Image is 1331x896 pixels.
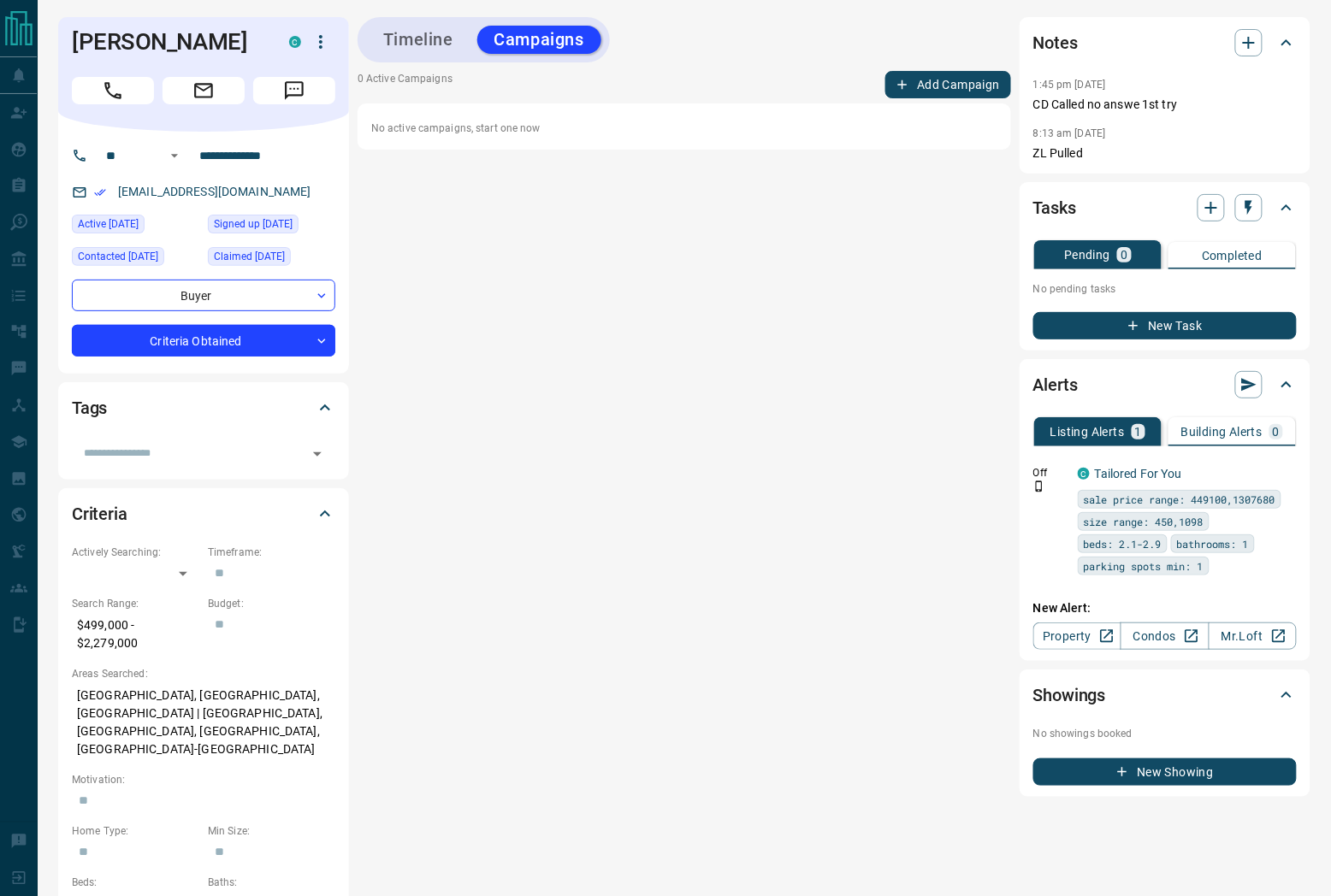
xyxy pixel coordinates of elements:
p: Min Size: [208,823,335,839]
div: Notes [1033,22,1297,63]
span: Call [72,77,154,104]
p: CD Called no answe 1st try [1033,96,1297,114]
button: New Showing [1033,758,1297,786]
p: 0 [1273,426,1280,438]
a: Property [1033,622,1121,650]
p: New Alert: [1033,599,1297,617]
div: Buyer [72,280,335,311]
span: Active [DATE] [78,215,139,233]
p: 8:13 am [DATE] [1033,127,1106,139]
span: sale price range: 449100,1307680 [1084,491,1275,508]
svg: Push Notification Only [1033,480,1045,492]
p: Beds: [72,875,199,890]
p: Timeframe: [208,545,335,560]
p: Baths: [208,875,335,890]
span: Email [163,77,245,104]
h1: [PERSON_NAME] [72,28,263,56]
p: Listing Alerts [1050,426,1125,438]
p: No showings booked [1033,726,1297,741]
button: Open [305,442,329,466]
h2: Tasks [1033,194,1076,221]
h2: Tags [72,394,107,421]
div: Showings [1033,675,1297,716]
button: New Task [1033,312,1297,339]
a: Mr.Loft [1209,622,1297,650]
p: No active campaigns, start one now [371,121,997,136]
div: Criteria Obtained [72,325,335,357]
p: Completed [1202,250,1263,262]
p: [GEOGRAPHIC_DATA], [GEOGRAPHIC_DATA], [GEOGRAPHIC_DATA] | [GEOGRAPHIC_DATA], [GEOGRAPHIC_DATA], [... [72,681,335,763]
a: Tailored For You [1095,467,1182,480]
div: Mon Sep 08 2025 [72,215,199,239]
p: Pending [1064,249,1110,261]
p: 1 [1135,426,1142,438]
h2: Alerts [1033,371,1078,398]
p: Areas Searched: [72,666,335,681]
div: Thu Aug 12 2021 [208,215,335,239]
div: Criteria [72,493,335,534]
p: Search Range: [72,596,199,611]
p: Off [1033,465,1068,480]
p: Home Type: [72,823,199,839]
div: condos.ca [289,36,301,48]
span: Signed up [DATE] [214,215,293,233]
button: Open [164,145,185,166]
p: No pending tasks [1033,276,1297,302]
p: Motivation: [72,772,335,787]
button: Add Campaign [885,71,1011,98]
button: Timeline [366,26,470,54]
svg: Email Verified [94,186,106,198]
span: Contacted [DATE] [78,248,158,265]
div: condos.ca [1078,468,1090,480]
div: Mon Feb 17 2025 [208,247,335,271]
span: Claimed [DATE] [214,248,285,265]
p: 1:45 pm [DATE] [1033,79,1106,91]
div: Tue Feb 18 2025 [72,247,199,271]
a: [EMAIL_ADDRESS][DOMAIN_NAME] [118,185,311,198]
p: 0 Active Campaigns [358,71,453,98]
h2: Criteria [72,500,127,528]
span: bathrooms: 1 [1177,535,1249,552]
p: ZL Pulled [1033,144,1297,162]
p: Actively Searching: [72,545,199,560]
span: size range: 450,1098 [1084,513,1204,530]
p: 0 [1121,249,1127,261]
p: Budget: [208,596,335,611]
span: beds: 2.1-2.9 [1084,535,1162,552]
div: Tags [72,387,335,428]
p: Building Alerts [1181,426,1263,438]
h2: Showings [1033,681,1106,709]
button: Campaigns [477,26,601,54]
h2: Notes [1033,29,1078,56]
span: Message [253,77,335,104]
a: Condos [1121,622,1209,650]
div: Alerts [1033,364,1297,405]
p: $499,000 - $2,279,000 [72,611,199,657]
span: parking spots min: 1 [1084,557,1204,575]
div: Tasks [1033,187,1297,228]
